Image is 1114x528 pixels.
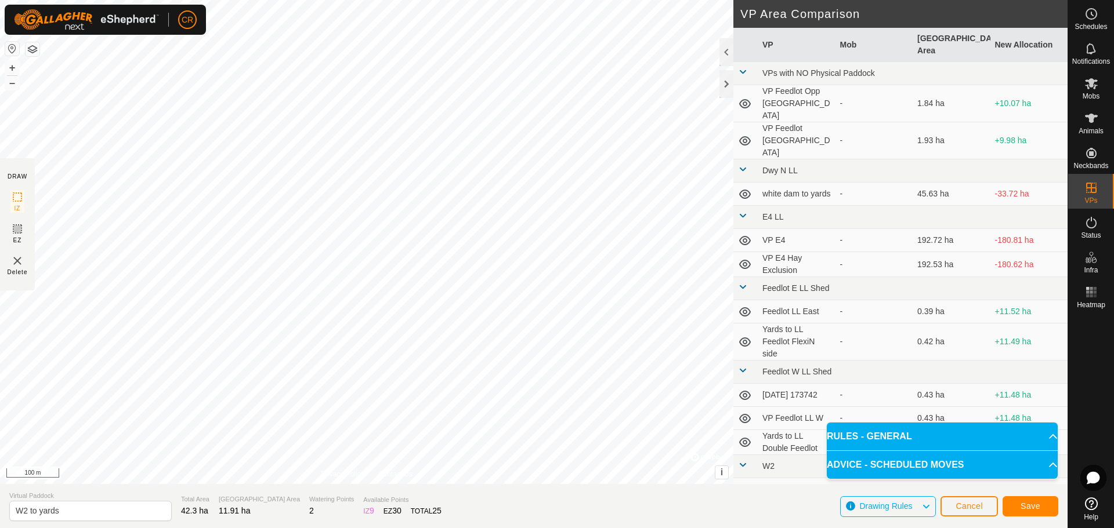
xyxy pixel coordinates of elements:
[762,283,829,293] span: Feedlot E LL Shed
[363,495,442,505] span: Available Points
[8,268,28,276] span: Delete
[827,458,964,472] span: ADVICE - SCHEDULED MOVES
[941,496,998,516] button: Cancel
[990,28,1068,62] th: New Allocation
[758,323,835,361] td: Yards to LL Feedlot FlexiN side
[758,122,835,159] td: VP Feedlot [GEOGRAPHIC_DATA]
[827,423,1058,450] p-accordion-header: RULES - GENERAL
[5,76,19,90] button: –
[1072,58,1110,65] span: Notifications
[990,384,1068,407] td: +11.48 ha
[1081,232,1101,239] span: Status
[758,430,835,455] td: Yards to LL Double Feedlot
[15,204,21,213] span: IZ
[181,494,209,504] span: Total Area
[1079,128,1104,134] span: Animals
[990,229,1068,252] td: -180.81 ha
[5,61,19,75] button: +
[182,14,193,26] span: CR
[840,412,909,424] div: -
[378,469,413,479] a: Contact Us
[181,506,208,515] span: 42.3 ha
[758,229,835,252] td: VP E4
[758,407,835,430] td: VP Feedlot LL W
[762,166,798,175] span: Dwy N LL
[363,505,374,517] div: IZ
[5,42,19,56] button: Reset Map
[913,252,990,277] td: 192.53 ha
[26,42,39,56] button: Map Layers
[758,85,835,122] td: VP Feedlot Opp [GEOGRAPHIC_DATA]
[411,505,442,517] div: TOTAL
[740,7,1068,21] h2: VP Area Comparison
[913,323,990,361] td: 0.42 ha
[758,300,835,323] td: Feedlot LL East
[1073,162,1108,169] span: Neckbands
[840,134,909,147] div: -
[859,501,912,511] span: Drawing Rules
[913,122,990,159] td: 1.93 ha
[990,122,1068,159] td: +9.98 ha
[1068,493,1114,525] a: Help
[990,323,1068,361] td: +11.49 ha
[432,506,442,515] span: 25
[1077,301,1105,308] span: Heatmap
[840,97,909,110] div: -
[1084,267,1098,274] span: Infra
[840,305,909,318] div: -
[1083,93,1099,100] span: Mobs
[384,505,402,517] div: EZ
[721,467,723,477] span: i
[392,506,402,515] span: 30
[840,389,909,401] div: -
[762,367,831,376] span: Feedlot W LL Shed
[1021,501,1040,511] span: Save
[913,229,990,252] td: 192.72 ha
[758,28,835,62] th: VP
[956,501,983,511] span: Cancel
[1084,197,1097,204] span: VPs
[13,236,22,245] span: EZ
[840,258,909,271] div: -
[758,384,835,407] td: [DATE] 173742
[913,300,990,323] td: 0.39 ha
[758,478,835,501] td: [DATE] 100357
[990,85,1068,122] td: +10.07 ha
[1084,514,1098,520] span: Help
[827,451,1058,479] p-accordion-header: ADVICE - SCHEDULED MOVES
[840,188,909,200] div: -
[990,300,1068,323] td: +11.52 ha
[990,183,1068,206] td: -33.72 ha
[913,407,990,430] td: 0.43 ha
[913,183,990,206] td: 45.63 ha
[219,494,300,504] span: [GEOGRAPHIC_DATA] Area
[8,172,27,181] div: DRAW
[1003,496,1058,516] button: Save
[10,254,24,268] img: VP
[715,466,728,479] button: i
[762,68,875,78] span: VPs with NO Physical Paddock
[840,483,909,496] div: -
[840,234,909,246] div: -
[758,252,835,277] td: VP E4 Hay Exclusion
[840,336,909,348] div: -
[1075,23,1107,30] span: Schedules
[913,85,990,122] td: 1.84 ha
[219,506,251,515] span: 11.91 ha
[758,183,835,206] td: white dam to yards
[762,212,784,221] span: E4 LL
[9,491,172,501] span: Virtual Paddock
[913,28,990,62] th: [GEOGRAPHIC_DATA] Area
[835,28,913,62] th: Mob
[990,407,1068,430] td: +11.48 ha
[309,494,354,504] span: Watering Points
[990,252,1068,277] td: -180.62 ha
[370,506,374,515] span: 9
[827,429,912,443] span: RULES - GENERAL
[762,461,775,471] span: W2
[309,506,314,515] span: 2
[14,9,159,30] img: Gallagher Logo
[913,384,990,407] td: 0.43 ha
[321,469,364,479] a: Privacy Policy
